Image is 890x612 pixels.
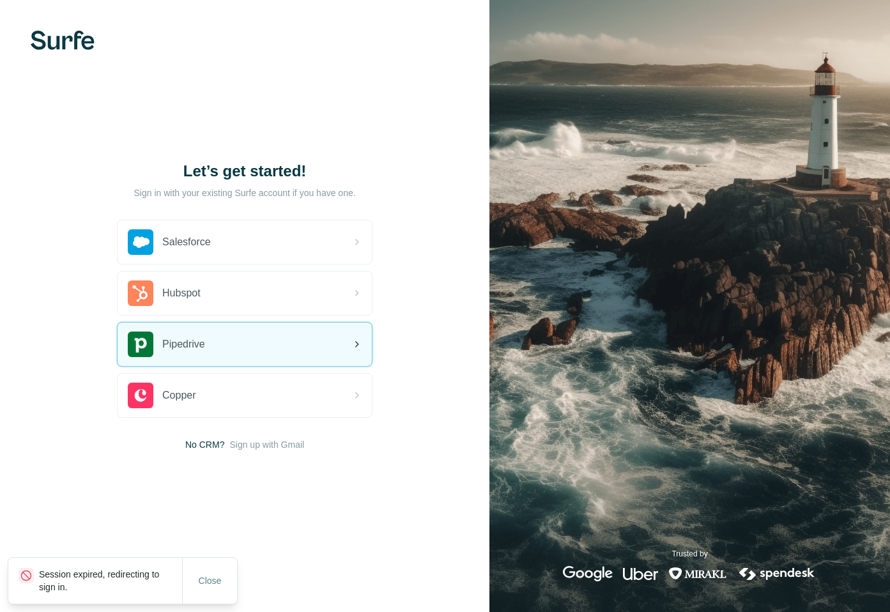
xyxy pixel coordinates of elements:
[199,574,222,587] span: Close
[162,286,201,301] span: Hubspot
[563,566,613,581] img: google's logo
[229,438,304,451] button: Sign up with Gmail
[623,566,658,581] img: uber's logo
[128,229,153,255] img: salesforce's logo
[162,337,205,352] span: Pipedrive
[162,234,211,250] span: Salesforce
[117,161,372,181] h1: Let’s get started!
[31,31,95,50] img: Surfe's logo
[737,566,817,581] img: spendesk's logo
[134,187,356,199] p: Sign in with your existing Surfe account if you have one.
[128,383,153,408] img: copper's logo
[185,438,224,451] span: No CRM?
[39,568,182,593] p: Session expired, redirecting to sign in.
[162,388,196,403] span: Copper
[668,566,727,581] img: mirakl's logo
[128,332,153,357] img: pipedrive's logo
[128,280,153,306] img: hubspot's logo
[671,548,707,560] p: Trusted by
[190,569,231,592] button: Close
